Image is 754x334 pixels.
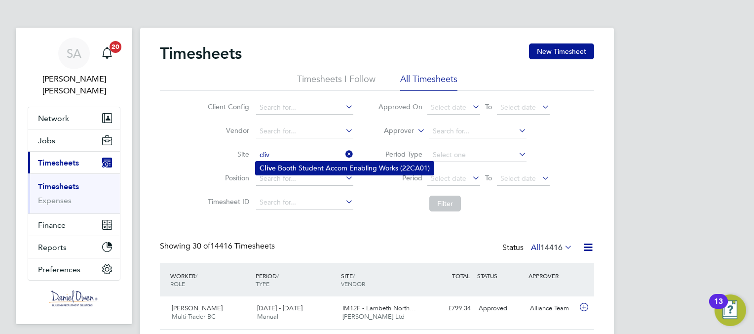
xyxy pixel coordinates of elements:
[28,291,120,306] a: Go to home page
[256,172,353,186] input: Search for...
[429,196,461,211] button: Filter
[205,126,249,135] label: Vendor
[297,73,376,91] li: Timesheets I Follow
[431,103,466,112] span: Select date
[28,236,120,258] button: Reports
[28,129,120,151] button: Jobs
[482,171,495,184] span: To
[500,174,536,183] span: Select date
[38,265,80,274] span: Preferences
[342,312,405,321] span: [PERSON_NAME] Ltd
[256,196,353,209] input: Search for...
[500,103,536,112] span: Select date
[28,173,120,213] div: Timesheets
[170,280,185,288] span: ROLE
[172,312,216,321] span: Multi-Trader BC
[277,272,279,280] span: /
[97,38,117,69] a: 20
[378,102,422,111] label: Approved On
[195,272,197,280] span: /
[160,241,277,251] div: Showing
[160,43,242,63] h2: Timesheets
[353,272,355,280] span: /
[370,126,414,136] label: Approver
[475,300,526,317] div: Approved
[341,280,365,288] span: VENDOR
[192,241,275,251] span: 14416 Timesheets
[475,267,526,285] div: STATUS
[38,158,79,167] span: Timesheets
[378,150,422,159] label: Period Type
[192,241,210,251] span: 30 of
[342,304,416,312] span: IM12F - Lambeth North…
[205,102,249,111] label: Client Config
[38,196,72,205] a: Expenses
[256,125,353,138] input: Search for...
[378,173,422,182] label: Period
[205,173,249,182] label: Position
[49,291,99,306] img: danielowen-logo-retina.png
[256,148,353,162] input: Search for...
[28,214,120,236] button: Finance
[526,267,577,285] div: APPROVER
[540,243,563,252] span: 14416
[172,304,223,312] span: [PERSON_NAME]
[339,267,424,292] div: SITE
[253,267,339,292] div: PERIOD
[28,38,120,97] a: SA[PERSON_NAME] [PERSON_NAME]
[452,272,470,280] span: TOTAL
[431,174,466,183] span: Select date
[16,28,132,324] nav: Main navigation
[38,243,67,252] span: Reports
[429,125,527,138] input: Search for...
[205,150,249,159] label: Site
[38,136,55,145] span: Jobs
[400,73,457,91] li: All Timesheets
[260,164,272,172] b: Cliv
[257,304,302,312] span: [DATE] - [DATE]
[28,107,120,129] button: Network
[482,100,495,113] span: To
[529,43,594,59] button: New Timesheet
[256,101,353,115] input: Search for...
[531,243,572,252] label: All
[502,241,574,255] div: Status
[429,148,527,162] input: Select one
[28,258,120,280] button: Preferences
[38,220,66,230] span: Finance
[67,47,81,60] span: SA
[714,301,723,314] div: 13
[257,312,278,321] span: Manual
[38,114,69,123] span: Network
[526,300,577,317] div: Alliance Team
[205,197,249,206] label: Timesheet ID
[256,280,269,288] span: TYPE
[715,294,746,326] button: Open Resource Center, 13 new notifications
[423,300,475,317] div: £799.34
[38,182,79,191] a: Timesheets
[28,73,120,97] span: Samantha Ahmet
[168,267,253,292] div: WORKER
[110,41,121,53] span: 20
[256,162,434,175] li: e Booth Student Accom Enabling Works (22CA01)
[28,152,120,173] button: Timesheets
